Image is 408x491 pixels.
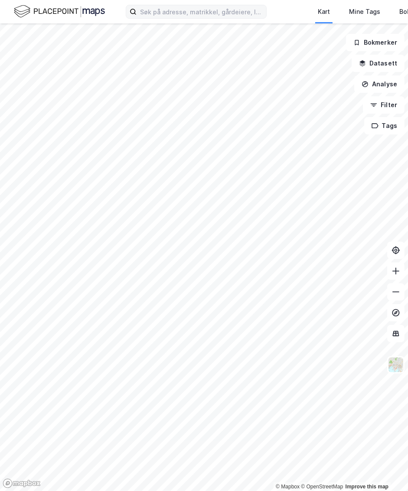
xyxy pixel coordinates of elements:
button: Analyse [354,75,405,93]
div: Mine Tags [349,7,380,17]
input: Søk på adresse, matrikkel, gårdeiere, leietakere eller personer [137,5,266,18]
img: Z [388,357,404,373]
button: Bokmerker [346,34,405,51]
a: Mapbox [276,484,300,490]
a: Mapbox homepage [3,478,41,488]
iframe: Chat Widget [365,449,408,491]
a: OpenStreetMap [301,484,343,490]
div: Kart [318,7,330,17]
img: logo.f888ab2527a4732fd821a326f86c7f29.svg [14,4,105,19]
button: Datasett [352,55,405,72]
button: Filter [363,96,405,114]
a: Improve this map [346,484,388,490]
button: Tags [364,117,405,134]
